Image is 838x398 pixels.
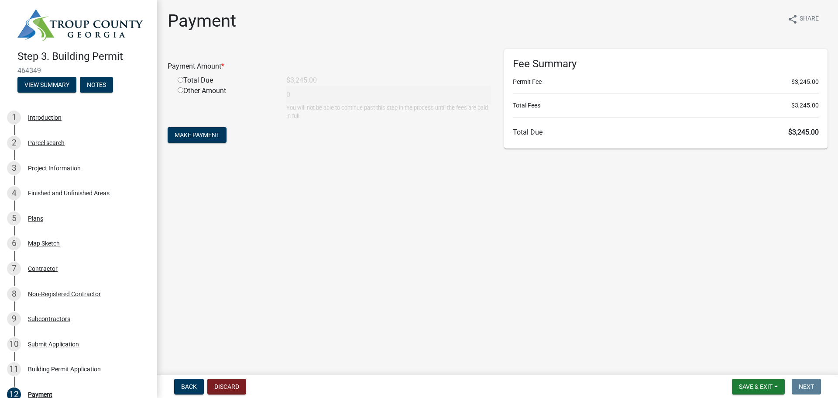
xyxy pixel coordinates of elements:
span: Make Payment [175,132,220,138]
h4: Step 3. Building Permit [17,50,150,63]
div: Project Information [28,165,81,171]
span: Save & Exit [739,383,773,390]
div: Other Amount [171,86,280,120]
div: 5 [7,211,21,225]
div: 7 [7,262,21,276]
span: $3,245.00 [791,101,819,110]
div: Non-Registered Contractor [28,291,101,297]
wm-modal-confirm: Notes [80,82,113,89]
div: 9 [7,312,21,326]
button: View Summary [17,77,76,93]
div: 1 [7,111,21,125]
h6: Fee Summary [513,58,819,70]
span: $3,245.00 [791,77,819,87]
div: 11 [7,362,21,376]
div: 6 [7,236,21,250]
div: Plans [28,215,43,221]
button: Back [174,379,204,395]
span: $3,245.00 [788,128,819,136]
div: 8 [7,287,21,301]
button: Notes [80,77,113,93]
span: 464349 [17,66,140,75]
div: Building Permit Application [28,366,101,372]
div: 4 [7,186,21,200]
div: Submit Application [28,341,79,347]
button: Next [792,379,821,395]
button: Save & Exit [732,379,785,395]
div: 10 [7,337,21,351]
div: Subcontractors [28,316,70,322]
button: Discard [207,379,246,395]
div: 3 [7,161,21,175]
h1: Payment [168,10,236,31]
h6: Total Due [513,128,819,136]
div: Introduction [28,114,62,121]
div: Payment Amount [161,61,498,72]
li: Permit Fee [513,77,819,87]
div: Total Due [171,75,280,86]
button: Make Payment [168,127,227,143]
wm-modal-confirm: Summary [17,82,76,89]
div: Payment [28,391,52,398]
div: Parcel search [28,140,65,146]
div: Map Sketch [28,240,60,246]
div: Contractor [28,266,58,272]
div: 2 [7,136,21,150]
i: share [787,14,798,24]
span: Next [799,383,814,390]
span: Back [181,383,197,390]
button: shareShare [780,10,826,28]
span: Share [800,14,819,24]
li: Total Fees [513,101,819,110]
div: Finished and Unfinished Areas [28,190,110,196]
img: Troup County, Georgia [17,9,143,41]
